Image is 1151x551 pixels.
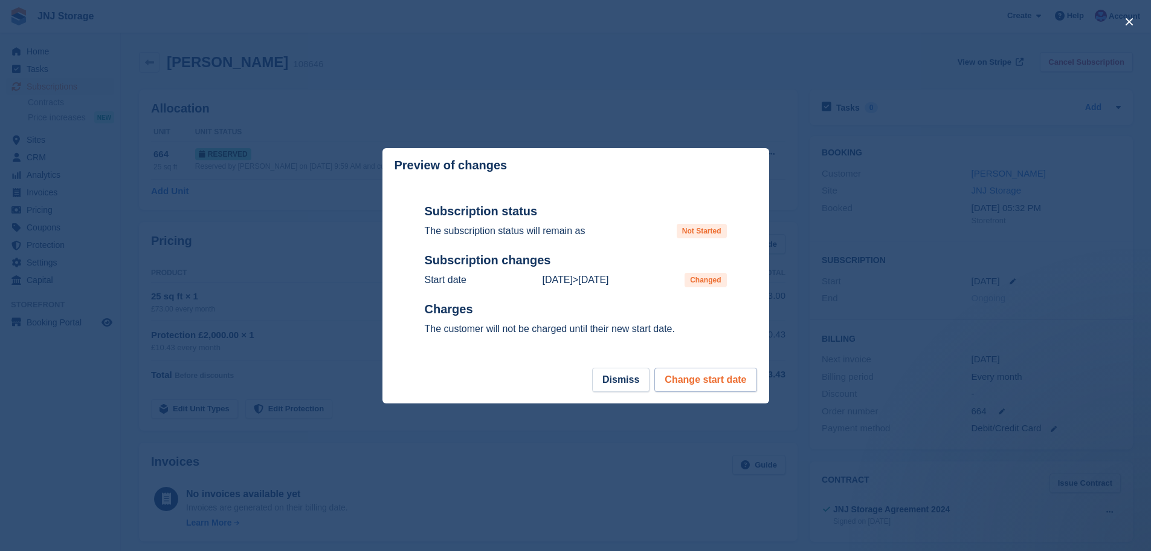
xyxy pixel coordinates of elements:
button: close [1120,12,1139,31]
p: Preview of changes [395,158,508,172]
p: The subscription status will remain as [425,224,585,238]
time: 2025-09-21 23:00:00 UTC [578,275,608,285]
h2: Subscription status [425,204,727,219]
p: Start date [425,273,466,287]
span: Changed [685,273,726,287]
span: Not Started [677,224,727,238]
h2: Subscription changes [425,253,727,268]
time: 2025-09-23 00:00:00 UTC [542,275,572,285]
h2: Charges [425,302,727,317]
button: Dismiss [592,368,650,392]
p: > [542,273,608,287]
p: The customer will not be charged until their new start date. [425,322,727,336]
button: Change start date [654,368,756,392]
